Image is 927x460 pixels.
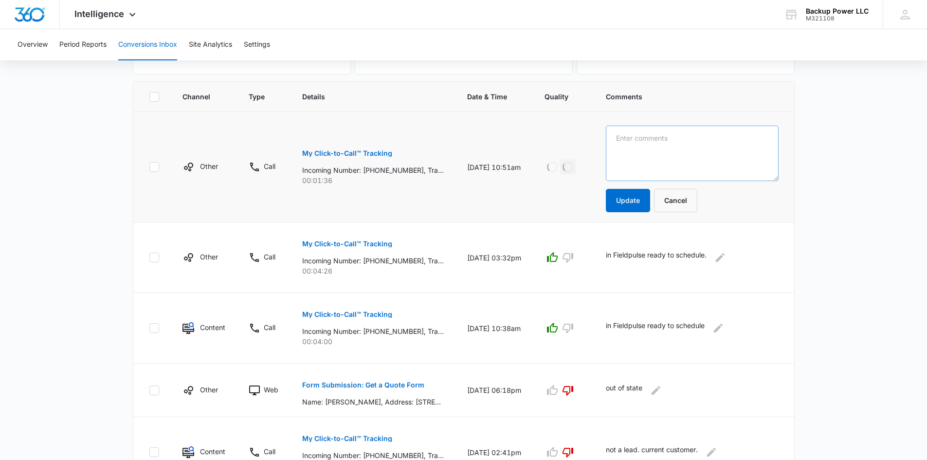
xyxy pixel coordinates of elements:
[302,326,444,336] p: Incoming Number: [PHONE_NUMBER], Tracking Number: [PHONE_NUMBER], Ring To: [PHONE_NUMBER], Caller...
[648,383,664,398] button: Edit Comments
[302,92,430,102] span: Details
[189,29,232,60] button: Site Analytics
[302,165,444,175] p: Incoming Number: [PHONE_NUMBER], Tracking Number: [PHONE_NUMBER], Ring To: [PHONE_NUMBER], Caller...
[182,92,212,102] span: Channel
[806,7,869,15] div: account name
[244,29,270,60] button: Settings
[302,142,392,165] button: My Click-to-Call™ Tracking
[59,29,107,60] button: Period Reports
[200,446,225,457] p: Content
[302,435,392,442] p: My Click-to-Call™ Tracking
[606,92,764,102] span: Comments
[302,311,392,318] p: My Click-to-Call™ Tracking
[200,385,218,395] p: Other
[302,427,392,450] button: My Click-to-Call™ Tracking
[545,92,568,102] span: Quality
[455,293,533,364] td: [DATE] 10:38am
[302,150,392,157] p: My Click-to-Call™ Tracking
[704,444,719,460] button: Edit Comments
[302,373,424,397] button: Form Submission: Get a Quote Form
[710,320,726,336] button: Edit Comments
[200,161,218,171] p: Other
[455,222,533,293] td: [DATE] 03:32pm
[264,252,275,262] p: Call
[302,256,444,266] p: Incoming Number: [PHONE_NUMBER], Tracking Number: [PHONE_NUMBER], Ring To: [PHONE_NUMBER], Caller...
[74,9,124,19] span: Intelligence
[606,444,698,460] p: not a lead. current customer.
[606,320,705,336] p: in Fieldpulse ready to schedule
[264,446,275,457] p: Call
[606,250,707,265] p: in Fieldpulse ready to schedule.
[606,189,650,212] button: Update
[606,383,642,398] p: out of state
[654,189,697,212] button: Cancel
[264,322,275,332] p: Call
[249,92,265,102] span: Type
[18,29,48,60] button: Overview
[264,385,278,395] p: Web
[302,303,392,326] button: My Click-to-Call™ Tracking
[118,29,177,60] button: Conversions Inbox
[302,240,392,247] p: My Click-to-Call™ Tracking
[302,397,444,407] p: Name: [PERSON_NAME], Address: [STREET_ADDRESS][US_STATE][US_STATE][US_STATE], Mark&Son's Inc, Ema...
[200,252,218,262] p: Other
[467,92,507,102] span: Date & Time
[302,382,424,388] p: Form Submission: Get a Quote Form
[455,364,533,417] td: [DATE] 06:18pm
[455,112,533,222] td: [DATE] 10:51am
[712,250,728,265] button: Edit Comments
[302,232,392,256] button: My Click-to-Call™ Tracking
[302,336,444,347] p: 00:04:00
[302,175,444,185] p: 00:01:36
[264,161,275,171] p: Call
[806,15,869,22] div: account id
[302,266,444,276] p: 00:04:26
[200,322,225,332] p: Content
